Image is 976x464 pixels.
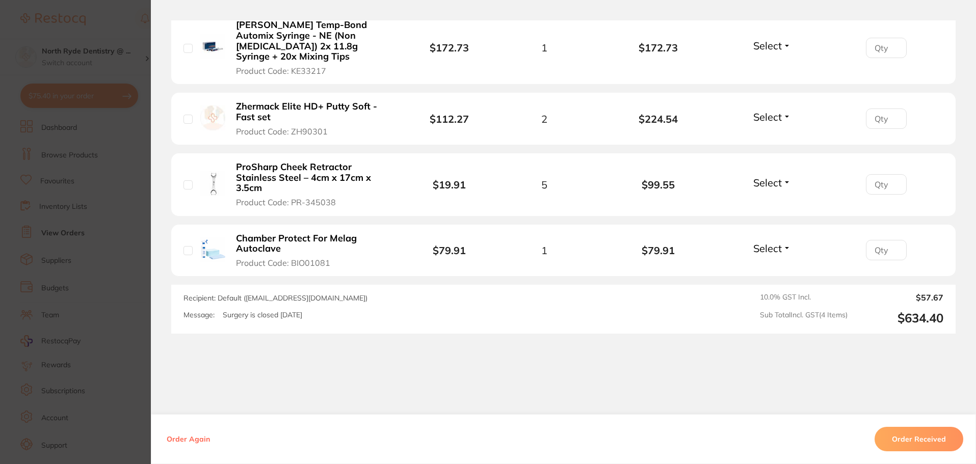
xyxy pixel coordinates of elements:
span: Recipient: Default ( [EMAIL_ADDRESS][DOMAIN_NAME] ) [183,293,367,303]
img: Kerr Temp-Bond Automix Syringe - NE (Non Eugenol) 2x 11.8g Syringe + 20x Mixing Tips [200,34,225,59]
span: 10.0 % GST Incl. [760,293,848,302]
span: Sub Total Incl. GST ( 4 Items) [760,311,848,325]
b: $172.73 [601,42,716,53]
button: Order Received [875,427,963,451]
b: ProSharp Cheek Retractor Stainless Steel – 4cm x 17cm x 3.5cm [236,162,393,194]
img: Zhermack Elite HD+ Putty Soft - Fast set [200,105,225,130]
b: $79.91 [433,244,466,257]
output: $634.40 [856,311,943,325]
img: Chamber Protect For Melag Autoclave [200,237,225,262]
b: $19.91 [433,178,466,191]
span: 1 [541,42,547,53]
span: Product Code: KE33217 [236,66,326,75]
label: Message: [183,311,215,319]
input: Qty [866,108,907,129]
b: $112.27 [430,113,469,125]
span: Select [753,176,782,189]
b: $172.73 [430,41,469,54]
span: Select [753,242,782,255]
output: $57.67 [856,293,943,302]
button: Order Again [164,434,213,444]
button: ProSharp Cheek Retractor Stainless Steel – 4cm x 17cm x 3.5cm Product Code: PR-345038 [233,161,397,207]
span: Product Code: BIO01081 [236,258,330,267]
b: Chamber Protect For Melag Autoclave [236,233,393,254]
b: $99.55 [601,179,716,190]
span: 5 [541,179,547,190]
span: Product Code: ZH90301 [236,127,328,136]
input: Qty [866,240,907,260]
button: Zhermack Elite HD+ Putty Soft - Fast set Product Code: ZH90301 [233,101,397,137]
span: 1 [541,244,547,256]
span: Product Code: PR-345038 [236,198,336,207]
img: ProSharp Cheek Retractor Stainless Steel – 4cm x 17cm x 3.5cm [200,171,225,196]
button: Select [750,39,794,52]
input: Qty [866,174,907,195]
span: Select [753,111,782,123]
b: $79.91 [601,244,716,256]
button: Chamber Protect For Melag Autoclave Product Code: BIO01081 [233,233,397,268]
button: Select [750,176,794,189]
b: [PERSON_NAME] Temp-Bond Automix Syringe - NE (Non [MEDICAL_DATA]) 2x 11.8g Syringe + 20x Mixing Tips [236,20,393,62]
span: 2 [541,113,547,125]
p: Surgery is closed [DATE] [223,311,302,319]
button: Select [750,242,794,255]
input: Qty [866,38,907,58]
b: Zhermack Elite HD+ Putty Soft - Fast set [236,101,393,122]
button: [PERSON_NAME] Temp-Bond Automix Syringe - NE (Non [MEDICAL_DATA]) 2x 11.8g Syringe + 20x Mixing T... [233,19,397,76]
b: $224.54 [601,113,716,125]
button: Select [750,111,794,123]
span: Select [753,39,782,52]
